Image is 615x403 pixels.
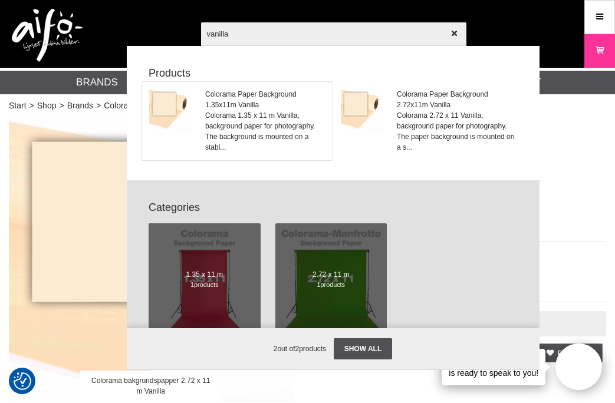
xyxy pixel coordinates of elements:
img: co_101-vanilla.jpg [149,89,190,130]
span: Colorama 2.72 x 11 Vanilla, background paper for photography. The paper background is mounted on ... [397,110,517,153]
span: 1 [186,280,223,289]
a: Show all [334,338,393,359]
span: out of [277,345,295,353]
span: 2.72 x 11 m [313,269,350,280]
a: Colorama Paper Background 2.72x11m VanillaColorama 2.72 x 11 Vanilla, background paper for photog... [334,82,524,160]
span: 2 [295,345,299,353]
img: co_101-vanilla.jpg [341,89,382,130]
span: products [321,281,345,288]
span: Colorama Paper Background 1.35x11m Vanilla [205,89,325,110]
input: Search products ... [201,13,466,54]
span: 1 [313,280,350,289]
button: Consent Preferences [14,371,31,392]
span: products [299,345,326,353]
img: Revisit consent button [14,372,31,390]
span: Colorama Paper Background 2.72x11m Vanilla [397,89,517,110]
span: 1.35 x 11 m [186,269,223,280]
strong: Categories [142,200,525,216]
a: Colorama Paper Background 1.35x11m VanillaColorama 1.35 x 11 m Vanilla, background paper for phot... [142,82,333,160]
span: Colorama 1.35 x 11 m Vanilla, background paper for photography. The background is mounted on a st... [205,110,325,153]
img: logo.png [12,9,83,62]
strong: Products [142,65,525,81]
span: products [194,281,218,288]
span: 2 [274,345,278,353]
a: Brands [76,75,118,90]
